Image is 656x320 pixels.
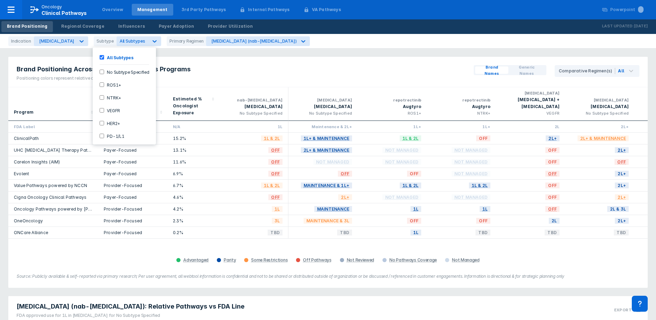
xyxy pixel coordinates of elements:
p: Oncology [41,4,62,10]
span: 1L & 2L [400,134,421,142]
span: 1L [410,205,421,213]
div: ROS1+ [363,110,421,116]
div: VEGFR [501,110,560,116]
span: TBD [545,229,560,237]
figcaption: Source: Publicly available & self-reported via primary research; Per user agreement, all webtool ... [17,273,639,279]
div: All [618,68,624,74]
span: 2L+ & Maintenance [301,146,352,154]
a: Evolent [14,171,29,176]
span: Brand Positioning Across Relevant Pathways Programs [17,65,191,73]
div: No Pathways Coverage [389,257,437,263]
div: [MEDICAL_DATA] + [MEDICAL_DATA] [501,96,560,110]
a: Provider Utilization [202,21,258,32]
span: Generic Names [511,64,542,77]
div: FDA Label [14,124,93,130]
span: OFF [545,193,560,201]
span: Maintenance & 3L [304,217,352,225]
span: OFF [268,146,283,154]
span: All Subtypes [120,38,145,44]
div: [MEDICAL_DATA] [39,38,74,44]
div: NTRK+ [432,110,490,116]
div: Positioning colors represent relative access to FDA label [17,75,191,81]
span: 2L+ [615,217,629,225]
span: Brand Names [478,64,506,77]
a: Cigna Oncology Clinical Pathways [14,195,86,200]
span: 1L & 2L [469,181,490,189]
span: 1L [272,205,283,213]
span: 2L+ [615,146,629,154]
div: Internal Pathways [248,7,289,13]
span: Clinical Pathways [41,10,87,16]
span: OFF [268,193,283,201]
span: OFF [476,134,490,142]
div: [MEDICAL_DATA] [225,103,283,110]
div: [MEDICAL_DATA] [571,97,629,103]
div: [MEDICAL_DATA] [294,103,352,110]
span: 2L+ & Maintenance [578,134,629,142]
span: Not Managed [313,158,352,166]
div: Brand Positioning [7,23,47,29]
span: 2L+ [615,181,629,189]
label: All Subtypes [104,54,133,60]
div: Estimated % Oncologist Exposure [173,96,210,116]
div: Not Reviewed [347,257,374,263]
span: OFF [545,170,560,178]
div: Program [14,109,34,116]
div: Provider-Focused [104,230,162,235]
div: 15.2% [173,135,214,141]
a: 3rd Party Pathways [176,4,232,16]
p: [DATE] [634,23,648,30]
span: 3L [272,217,283,225]
span: OFF [545,205,560,213]
div: 11.6% [173,159,214,165]
a: Influencers [113,21,150,32]
a: Value Pathways powered by NCCN [14,183,87,188]
div: 1L+ [432,124,490,130]
a: ClinicalPath [14,136,39,141]
div: Off Pathways [303,257,331,263]
div: Sort [8,87,98,121]
div: No Subtype Specified [225,110,283,116]
a: Overview [96,4,129,16]
button: Brand Names [475,66,508,74]
div: Parity [224,257,236,263]
div: 2L [501,124,560,130]
div: Augtyro [363,103,421,110]
div: 6.9% [173,171,214,177]
div: Advantaged [183,257,209,263]
label: VEGFR [104,107,120,113]
a: Management [132,4,173,16]
div: Contact Support [632,296,648,312]
div: Regional Coverage [61,23,104,29]
a: Payer Adoption [153,21,200,32]
span: OFF [338,170,352,178]
div: No Subtype Specified [571,110,629,116]
div: Primary Regimen [167,36,206,46]
h3: Export [614,308,632,312]
span: OFF [268,170,283,178]
div: 13.1% [173,147,214,153]
div: Influencers [118,23,145,29]
a: UHC [MEDICAL_DATA] Therapy Pathways [14,148,101,153]
div: [MEDICAL_DATA] (nab-[MEDICAL_DATA]) [211,38,296,44]
div: [MEDICAL_DATA] [294,97,352,103]
span: Not Managed [382,146,421,154]
a: Carelon Insights (AIM) [14,159,60,165]
span: TBD [337,229,352,237]
div: Payer-Focused [104,171,162,177]
a: Oncology Pathways powered by [PERSON_NAME] [14,206,119,212]
label: ROS1+ [104,82,121,88]
button: Generic Names [508,66,545,74]
span: 1L+ & Maintenance [301,134,352,142]
span: OFF [615,158,629,166]
span: 1L [410,229,421,237]
span: 1L & 2L [261,181,283,189]
span: Not Managed [452,193,490,201]
div: nab-[MEDICAL_DATA] [225,97,283,103]
div: No Subtype Specified [294,110,352,116]
div: Overview [102,7,123,13]
span: TBD [268,229,283,237]
div: 1L+ [363,124,421,130]
span: Not Managed [452,146,490,154]
div: Provider-Focused [104,206,162,212]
